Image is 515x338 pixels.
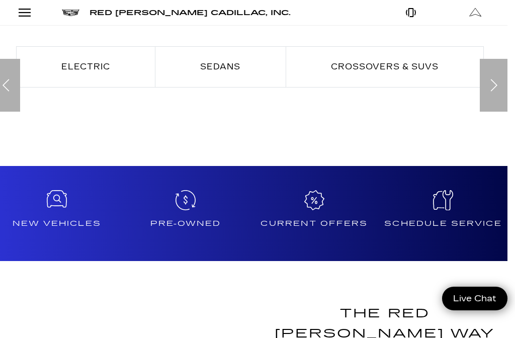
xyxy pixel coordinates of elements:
span: Crossovers & SUVs [331,62,439,71]
span: Live Chat [448,293,501,304]
img: Cadillac logo [62,10,79,16]
a: Pre-Owned [121,166,250,261]
a: Live Chat [442,287,507,310]
h4: Current Offers [254,218,375,229]
a: Sedans [155,47,285,87]
span: Sedans [200,62,240,71]
h4: Schedule Service [383,218,503,229]
h4: Pre-Owned [125,218,246,229]
a: Cadillac logo [62,6,79,20]
a: Schedule Service [379,166,507,261]
a: Electric [17,47,155,87]
a: Crossovers & SUVs [286,47,483,87]
span: Red [PERSON_NAME] Cadillac, Inc. [90,9,291,17]
span: Electric [61,62,110,71]
a: Current Offers [250,166,379,261]
a: Red [PERSON_NAME] Cadillac, Inc. [90,6,291,20]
